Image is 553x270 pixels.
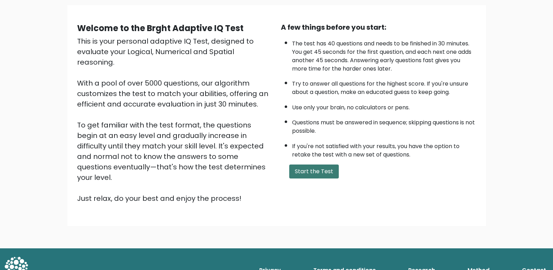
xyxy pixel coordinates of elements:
[292,36,476,73] li: The test has 40 questions and needs to be finished in 30 minutes. You get 45 seconds for the firs...
[289,165,339,178] button: Start the Test
[292,139,476,159] li: If you're not satisfied with your results, you have the option to retake the test with a new set ...
[281,22,476,32] div: A few things before you start:
[292,100,476,112] li: Use only your brain, no calculators or pens.
[292,115,476,135] li: Questions must be answered in sequence; skipping questions is not possible.
[77,22,244,34] b: Welcome to the Brght Adaptive IQ Test
[292,76,476,96] li: Try to answer all questions for the highest score. If you're unsure about a question, make an edu...
[77,36,272,204] div: This is your personal adaptive IQ Test, designed to evaluate your Logical, Numerical and Spatial ...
